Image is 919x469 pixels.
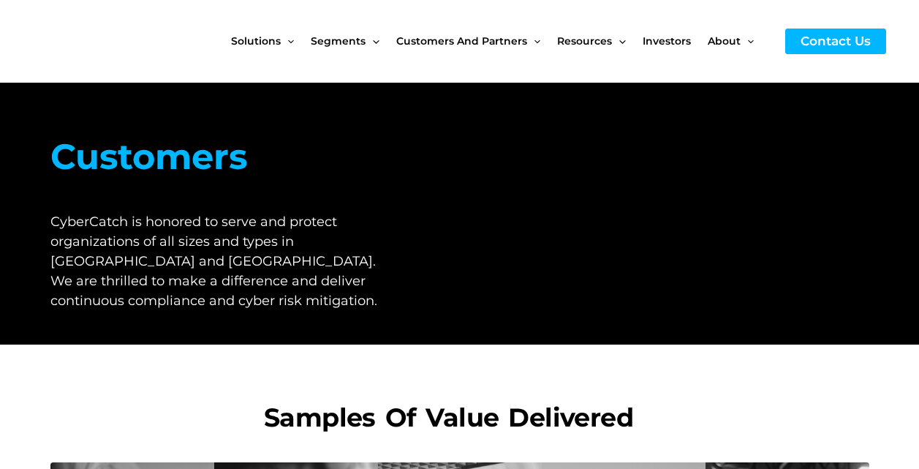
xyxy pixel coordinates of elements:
span: Menu Toggle [612,10,625,72]
img: CyberCatch [26,11,201,72]
span: Menu Toggle [366,10,379,72]
span: Solutions [231,10,281,72]
h1: CyberCatch is honored to serve and protect organizations of all sizes and types in [GEOGRAPHIC_DA... [50,212,385,311]
span: Menu Toggle [527,10,540,72]
span: Resources [557,10,612,72]
span: Menu Toggle [741,10,754,72]
h2: Customers [50,130,385,183]
span: Customers and Partners [396,10,527,72]
span: Investors [643,10,691,72]
nav: Site Navigation: New Main Menu [231,10,771,72]
a: Investors [643,10,708,72]
span: Segments [311,10,366,72]
span: About [708,10,741,72]
span: Menu Toggle [281,10,294,72]
a: Contact Us [785,29,886,54]
h1: Samples of value delivered [50,399,847,438]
